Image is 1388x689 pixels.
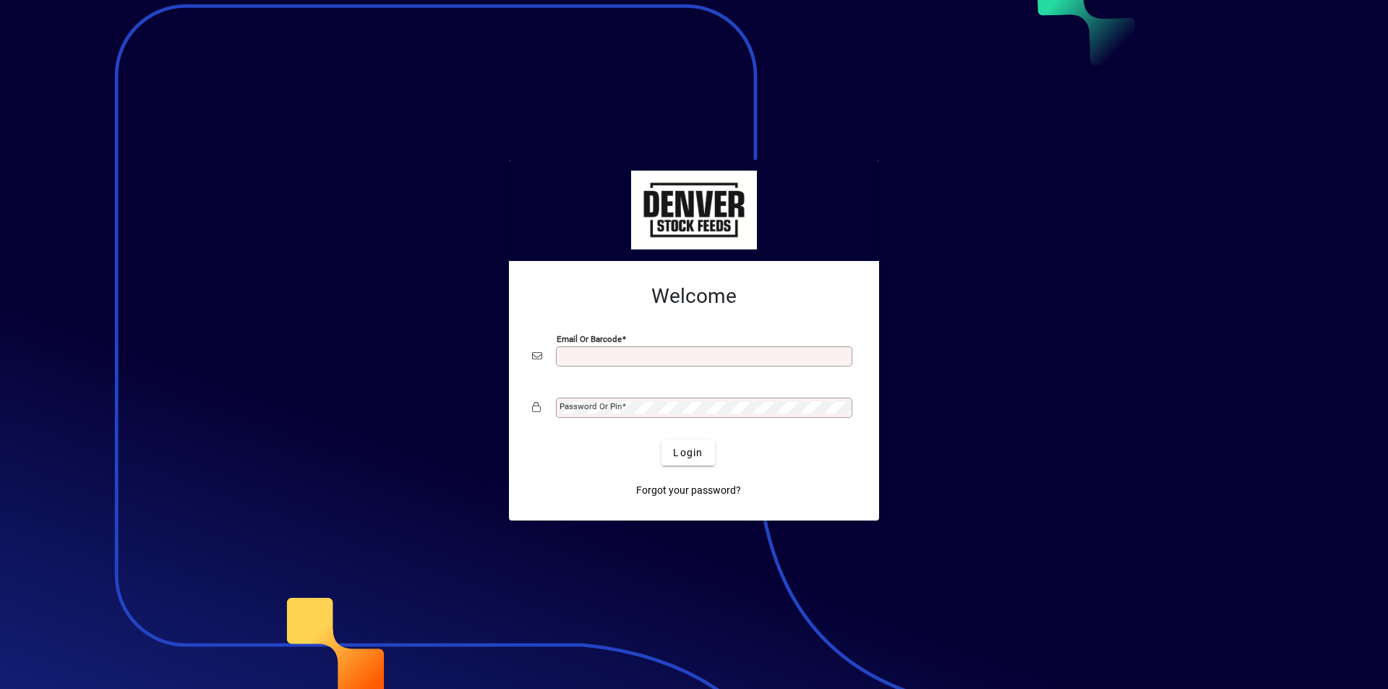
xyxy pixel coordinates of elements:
[673,445,703,461] span: Login
[557,334,622,344] mat-label: Email or Barcode
[532,284,856,309] h2: Welcome
[636,483,741,498] span: Forgot your password?
[661,440,714,466] button: Login
[560,401,622,411] mat-label: Password or Pin
[630,477,747,503] a: Forgot your password?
